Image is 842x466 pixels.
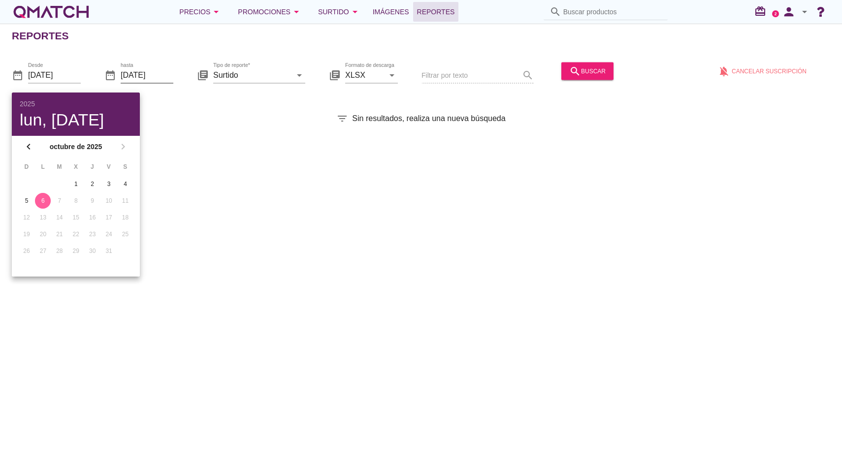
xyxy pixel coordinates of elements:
[35,196,51,205] div: 6
[101,176,117,192] button: 3
[779,5,799,19] i: person
[352,113,505,124] span: Sin resultados, realiza una nueva búsqueda
[101,158,116,175] th: V
[20,100,132,107] div: 2025
[569,65,581,77] i: search
[345,67,384,83] input: Formato de descarga
[718,65,732,77] i: notifications_off
[19,193,34,209] button: 5
[561,62,614,80] button: buscar
[101,180,117,188] div: 3
[68,180,84,188] div: 1
[85,158,100,175] th: J
[238,6,302,18] div: Promociones
[799,6,810,18] i: arrow_drop_down
[310,2,369,22] button: Surtido
[369,2,413,22] a: Imágenes
[171,2,230,22] button: Precios
[293,69,305,81] i: arrow_drop_down
[754,5,770,17] i: redeem
[12,28,69,44] h2: Reportes
[349,6,361,18] i: arrow_drop_down
[28,67,81,83] input: Desde
[569,65,606,77] div: buscar
[732,66,807,75] span: Cancelar suscripción
[318,6,361,18] div: Surtido
[19,196,34,205] div: 5
[118,176,133,192] button: 4
[386,69,398,81] i: arrow_drop_down
[336,113,348,124] i: filter_list
[85,180,100,188] div: 2
[291,6,302,18] i: arrow_drop_down
[210,6,222,18] i: arrow_drop_down
[85,176,100,192] button: 2
[68,158,83,175] th: X
[373,6,409,18] span: Imágenes
[775,11,777,16] text: 2
[413,2,459,22] a: Reportes
[550,6,561,18] i: search
[563,4,662,20] input: Buscar productos
[20,111,132,128] div: lun, [DATE]
[179,6,222,18] div: Precios
[213,67,291,83] input: Tipo de reporte*
[52,158,67,175] th: M
[68,176,84,192] button: 1
[329,69,341,81] i: library_books
[118,158,133,175] th: S
[37,142,114,152] strong: octubre de 2025
[35,193,51,209] button: 6
[35,158,50,175] th: L
[772,10,779,17] a: 2
[230,2,310,22] button: Promociones
[121,67,173,83] input: hasta
[12,2,91,22] a: white-qmatch-logo
[118,180,133,188] div: 4
[12,69,24,81] i: date_range
[710,62,814,80] button: Cancelar suscripción
[417,6,455,18] span: Reportes
[19,158,34,175] th: D
[23,141,34,153] i: chevron_left
[104,69,116,81] i: date_range
[197,69,209,81] i: library_books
